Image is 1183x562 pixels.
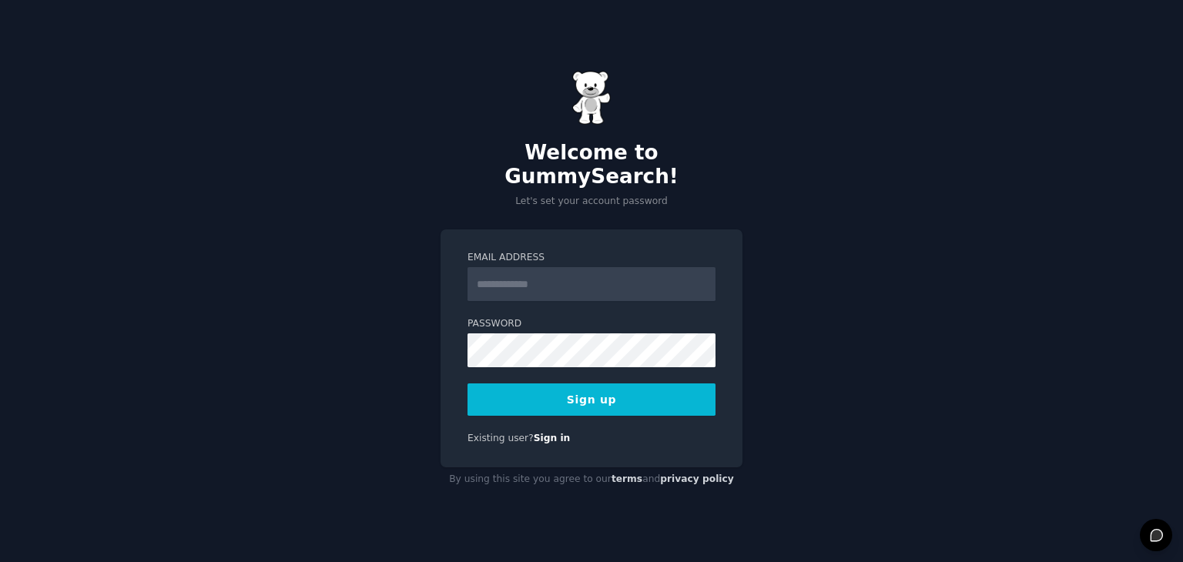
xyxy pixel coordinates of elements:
[468,251,715,265] label: Email Address
[660,473,734,484] a: privacy policy
[468,433,534,443] span: Existing user?
[534,433,571,443] a: Sign in
[612,473,642,484] a: terms
[468,383,715,416] button: Sign up
[441,195,742,209] p: Let's set your account password
[441,141,742,189] h2: Welcome to GummySearch!
[441,467,742,492] div: By using this site you agree to our and
[572,71,611,125] img: Gummy Bear
[468,317,715,331] label: Password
